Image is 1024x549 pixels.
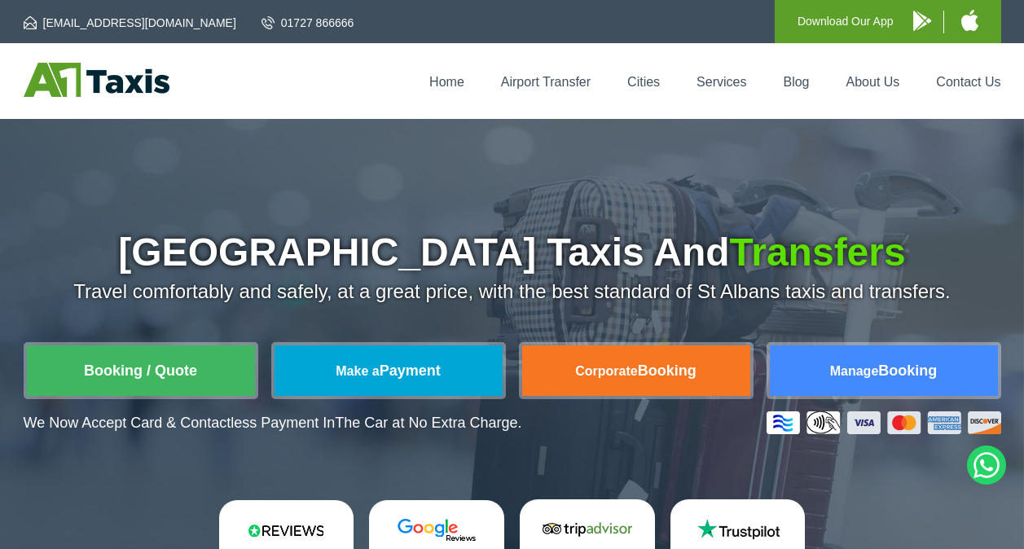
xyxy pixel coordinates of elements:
img: Google [388,518,486,542]
h1: [GEOGRAPHIC_DATA] Taxis And [24,233,1001,272]
a: CorporateBooking [522,345,750,396]
a: Airport Transfer [501,75,591,89]
a: Cities [627,75,660,89]
a: Make aPayment [275,345,503,396]
img: Reviews.io [237,518,335,542]
a: [EMAIL_ADDRESS][DOMAIN_NAME] [24,15,236,31]
img: A1 Taxis Android App [913,11,931,31]
a: Booking / Quote [27,345,255,396]
span: Manage [830,364,879,378]
img: Credit And Debit Cards [767,411,1001,434]
a: ManageBooking [770,345,998,396]
p: Download Our App [798,11,894,32]
img: Tripadvisor [538,517,636,542]
a: Contact Us [936,75,1000,89]
a: Blog [783,75,809,89]
span: The Car at No Extra Charge. [335,415,521,431]
a: Services [697,75,746,89]
img: A1 Taxis St Albans LTD [24,63,169,97]
a: About Us [846,75,900,89]
a: Home [429,75,464,89]
p: Travel comfortably and safely, at a great price, with the best standard of St Albans taxis and tr... [24,280,1001,303]
p: We Now Accept Card & Contactless Payment In [24,415,522,432]
span: Corporate [575,364,637,378]
img: A1 Taxis iPhone App [961,10,978,31]
span: Make a [336,364,379,378]
span: Transfers [730,231,906,274]
a: 01727 866666 [261,15,354,31]
img: Trustpilot [689,517,787,542]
